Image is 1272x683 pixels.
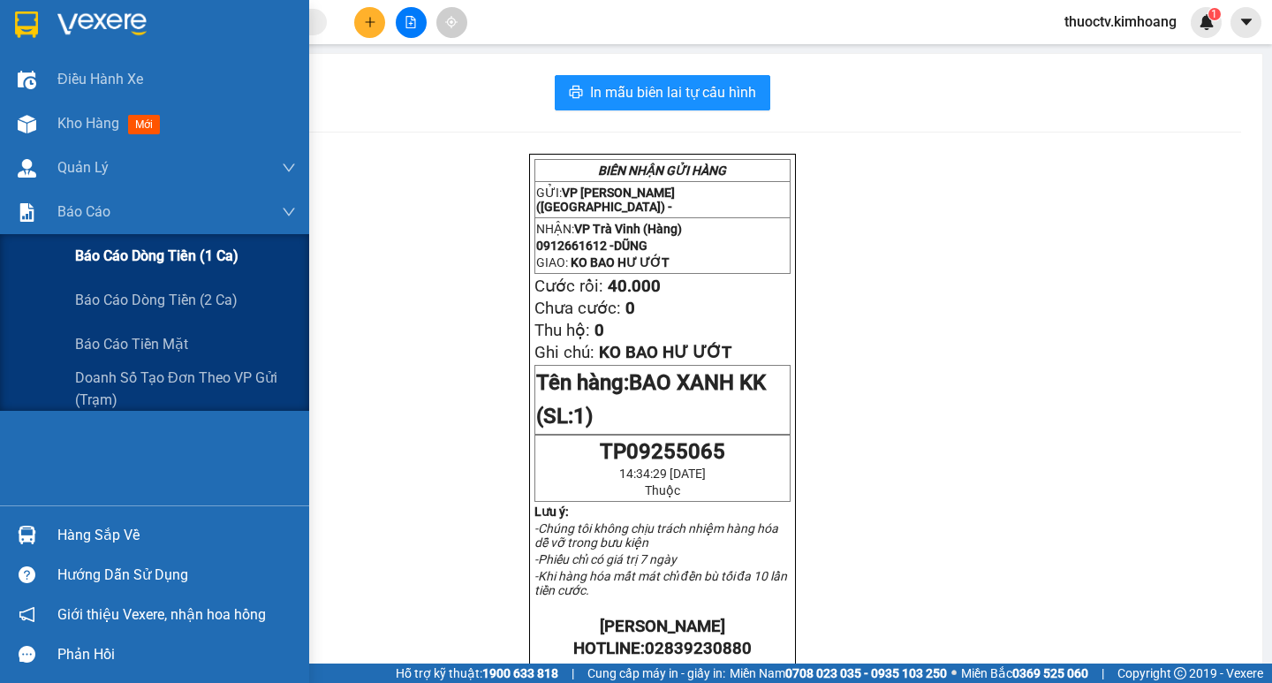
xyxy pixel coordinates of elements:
span: Báo cáo dòng tiền (1 ca) [75,245,238,267]
img: icon-new-feature [1199,14,1215,30]
span: Cung cấp máy in - giấy in: [587,664,725,683]
span: Báo cáo dòng tiền (2 ca) [75,289,238,311]
strong: HOTLINE: [573,639,752,658]
span: Chưa cước: [534,299,621,318]
button: caret-down [1230,7,1261,38]
strong: Lưu ý: [534,505,569,519]
button: file-add [396,7,427,38]
span: aim [445,16,458,28]
span: 1) [573,404,593,429]
p: GỬI: [536,186,789,214]
span: Hỗ trợ kỹ thuật: [396,664,558,683]
span: DŨNG [95,95,132,112]
em: -Phiếu chỉ có giá trị 7 ngày [534,552,677,566]
span: message [19,646,35,663]
span: 40.000 [608,277,661,296]
span: VP [PERSON_NAME] ([GEOGRAPHIC_DATA]) - [536,186,675,214]
span: VP [PERSON_NAME] ([GEOGRAPHIC_DATA]) - [7,34,164,68]
img: warehouse-icon [18,115,36,133]
span: Điều hành xe [57,68,143,90]
span: question-circle [19,566,35,583]
span: 0912661612 - [536,239,647,253]
span: Doanh số tạo đơn theo VP gửi (trạm) [75,367,296,411]
span: Báo cáo [57,201,110,223]
span: Kho hàng [57,115,119,132]
span: BAO XANH KK (SL: [536,370,766,429]
span: VP Trà Vinh (Hàng) [574,222,682,236]
span: Thuộc [645,483,680,497]
p: NHẬN: [7,76,258,93]
button: plus [354,7,385,38]
strong: 0708 023 035 - 0935 103 250 [785,666,947,680]
span: 0 [594,321,604,340]
span: file-add [405,16,417,28]
span: mới [128,115,160,134]
strong: BIÊN NHẬN GỬI HÀNG [59,10,205,27]
span: Miền Bắc [961,664,1088,683]
img: solution-icon [18,203,36,222]
span: Báo cáo tiền mặt [75,333,188,355]
strong: 1900 633 818 [482,666,558,680]
span: copyright [1174,667,1186,679]
span: Ghi chú: [534,343,594,362]
span: Tên hàng: [536,370,766,429]
img: warehouse-icon [18,71,36,89]
span: thuoctv.kimhoang [1050,11,1191,33]
span: 0 [625,299,635,318]
div: Phản hồi [57,641,296,668]
span: down [282,205,296,219]
span: GIAO: [7,115,160,132]
span: 02839230880 [645,639,752,658]
span: ⚪️ [951,670,957,677]
span: DŨNG [614,239,647,253]
em: -Khi hàng hóa mất mát chỉ đền bù tối đa 10 lần tiền cước. [534,569,788,597]
span: KO BAO HƯ ƯỚT [46,115,160,132]
span: caret-down [1238,14,1254,30]
img: warehouse-icon [18,159,36,178]
span: plus [364,16,376,28]
strong: BIÊN NHẬN GỬI HÀNG [598,163,726,178]
span: down [282,161,296,175]
span: Thu hộ: [534,321,590,340]
p: GỬI: [7,34,258,68]
span: KO BAO HƯ ƯỚT [599,343,731,362]
img: logo-vxr [15,11,38,38]
div: Hướng dẫn sử dụng [57,562,296,588]
p: NHẬN: [536,222,789,236]
strong: 0369 525 060 [1012,666,1088,680]
span: Cước rồi: [534,277,603,296]
span: TP09255065 [600,439,725,464]
span: | [572,664,574,683]
span: 14:34:29 [DATE] [619,467,706,481]
em: -Chúng tôi không chịu trách nhiệm hàng hóa dễ vỡ trong bưu kiện [534,521,778,550]
span: 0912661612 - [7,95,132,112]
span: KO BAO HƯ ƯỚT [571,255,670,269]
span: In mẫu biên lai tự cấu hình [590,81,756,103]
span: 1 [1211,8,1217,20]
span: GIAO: [536,255,670,269]
span: Miền Nam [730,664,947,683]
button: printerIn mẫu biên lai tự cấu hình [555,75,770,110]
span: Quản Lý [57,156,109,178]
span: VP Trà Vinh (Hàng) [49,76,171,93]
span: Giới thiệu Vexere, nhận hoa hồng [57,603,266,626]
sup: 1 [1208,8,1221,20]
span: | [1102,664,1104,683]
div: Hàng sắp về [57,522,296,549]
img: warehouse-icon [18,526,36,544]
strong: [PERSON_NAME] [600,617,725,636]
span: notification [19,606,35,623]
button: aim [436,7,467,38]
span: printer [569,85,583,102]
